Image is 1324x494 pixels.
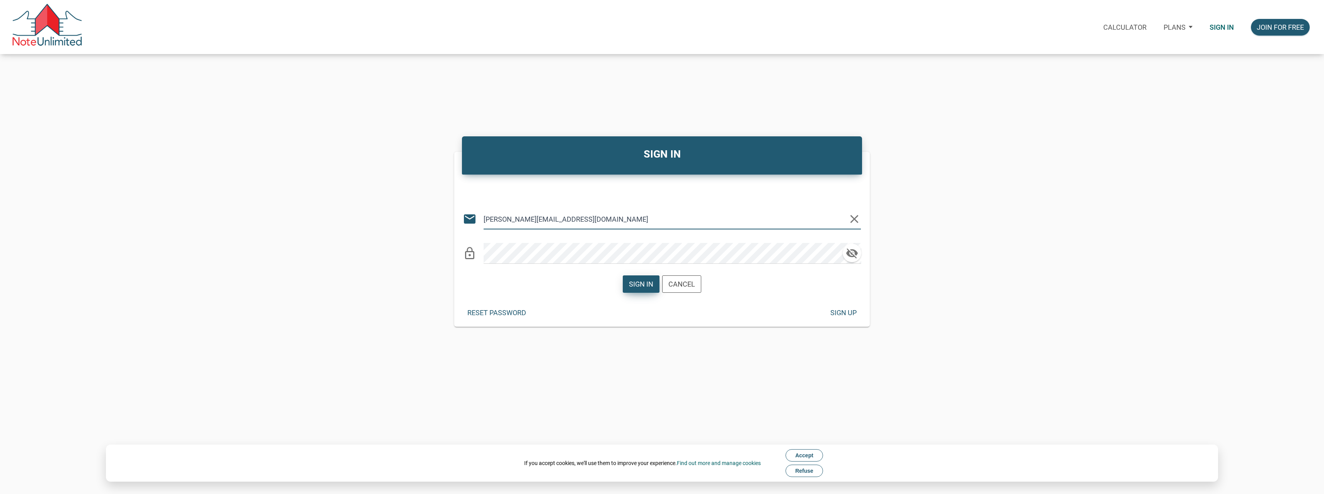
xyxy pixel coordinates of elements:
p: Sign in [1210,23,1234,31]
img: NoteUnlimited [12,4,83,50]
i: clear [847,212,861,226]
a: Join for free [1242,13,1318,41]
span: Accept [795,452,813,458]
h4: SIGN IN [468,146,856,162]
p: Plans [1164,23,1186,31]
div: Sign up [830,307,857,318]
div: Reset password [467,307,526,318]
a: Calculator [1095,13,1155,41]
div: If you accept cookies, we'll use them to improve your experience. [524,459,761,467]
button: Accept [786,449,823,462]
button: Refuse [786,465,823,477]
div: Cancel [668,279,695,289]
button: Sign up [825,304,862,321]
i: email [463,212,477,226]
button: Sign in [623,275,659,293]
div: Sign in [629,279,653,289]
span: Refuse [795,468,813,474]
button: Cancel [662,275,701,293]
a: Sign in [1201,13,1242,41]
button: Plans [1155,13,1201,41]
div: Join for free [1257,22,1304,32]
p: Calculator [1103,23,1147,31]
button: Reset password [462,304,532,321]
a: Find out more and manage cookies [677,460,761,466]
input: Email [484,209,847,229]
button: Join for free [1251,19,1310,36]
i: lock_outline [463,246,477,260]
